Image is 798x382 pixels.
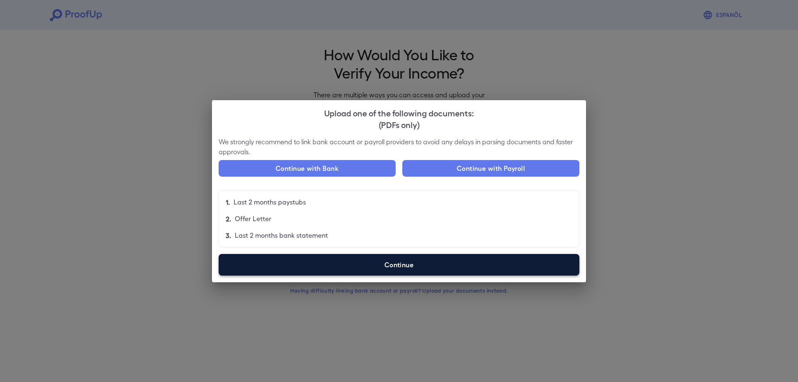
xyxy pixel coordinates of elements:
p: 1. [226,197,230,207]
label: Continue [219,254,579,276]
p: 3. [226,230,232,240]
p: We strongly recommend to link bank account or payroll providers to avoid any delays in parsing do... [219,137,579,157]
h2: Upload one of the following documents: [212,100,586,137]
p: Offer Letter [235,214,271,224]
div: (PDFs only) [219,118,579,130]
p: Last 2 months bank statement [235,230,328,240]
button: Continue with Bank [219,160,396,177]
p: Last 2 months paystubs [234,197,306,207]
button: Continue with Payroll [402,160,579,177]
p: 2. [226,214,232,224]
